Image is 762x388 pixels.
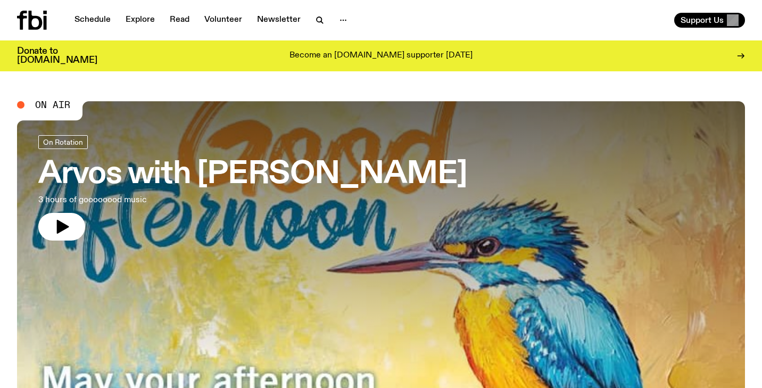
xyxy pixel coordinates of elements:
a: Volunteer [198,13,249,28]
p: Become an [DOMAIN_NAME] supporter [DATE] [289,51,473,61]
button: Support Us [674,13,745,28]
a: On Rotation [38,135,88,149]
a: Read [163,13,196,28]
a: Explore [119,13,161,28]
h3: Arvos with [PERSON_NAME] [38,160,467,189]
a: Newsletter [251,13,307,28]
a: Schedule [68,13,117,28]
h3: Donate to [DOMAIN_NAME] [17,47,97,65]
a: Arvos with [PERSON_NAME]3 hours of goooooood music [38,135,467,241]
p: 3 hours of goooooood music [38,194,311,207]
span: On Rotation [43,138,83,146]
span: Support Us [681,15,724,25]
span: On Air [35,100,70,110]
